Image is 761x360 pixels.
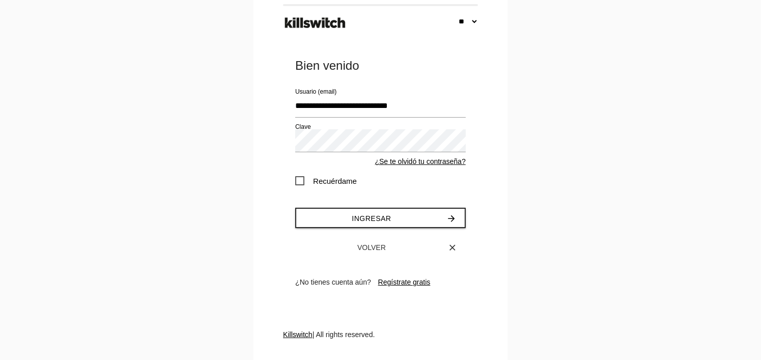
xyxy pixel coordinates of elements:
[283,330,313,339] a: Killswitch
[295,208,466,228] button: Ingresararrow_forward
[446,209,457,228] i: arrow_forward
[283,14,348,32] img: ks-logo-black-footer.png
[295,175,357,187] span: Recuérdame
[447,238,458,257] i: close
[295,87,336,96] label: Usuario (email)
[357,243,386,252] span: Volver
[295,58,466,74] div: Bien venido
[283,329,478,360] div: | All rights reserved.
[295,122,311,131] label: Clave
[352,214,391,223] span: Ingresar
[378,278,431,286] a: Regístrate gratis
[295,278,371,286] span: ¿No tienes cuenta aún?
[375,157,466,165] a: ¿Se te olvidó tu contraseña?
